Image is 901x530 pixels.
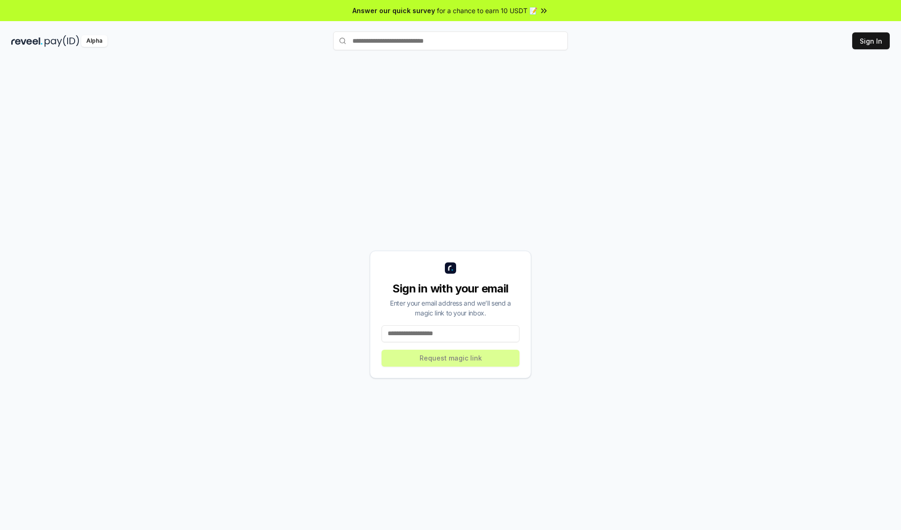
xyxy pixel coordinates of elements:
img: reveel_dark [11,35,43,47]
div: Alpha [81,35,107,47]
img: pay_id [45,35,79,47]
span: for a chance to earn 10 USDT 📝 [437,6,537,15]
div: Enter your email address and we’ll send a magic link to your inbox. [382,298,519,318]
span: Answer our quick survey [352,6,435,15]
button: Sign In [852,32,890,49]
div: Sign in with your email [382,281,519,296]
img: logo_small [445,262,456,274]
